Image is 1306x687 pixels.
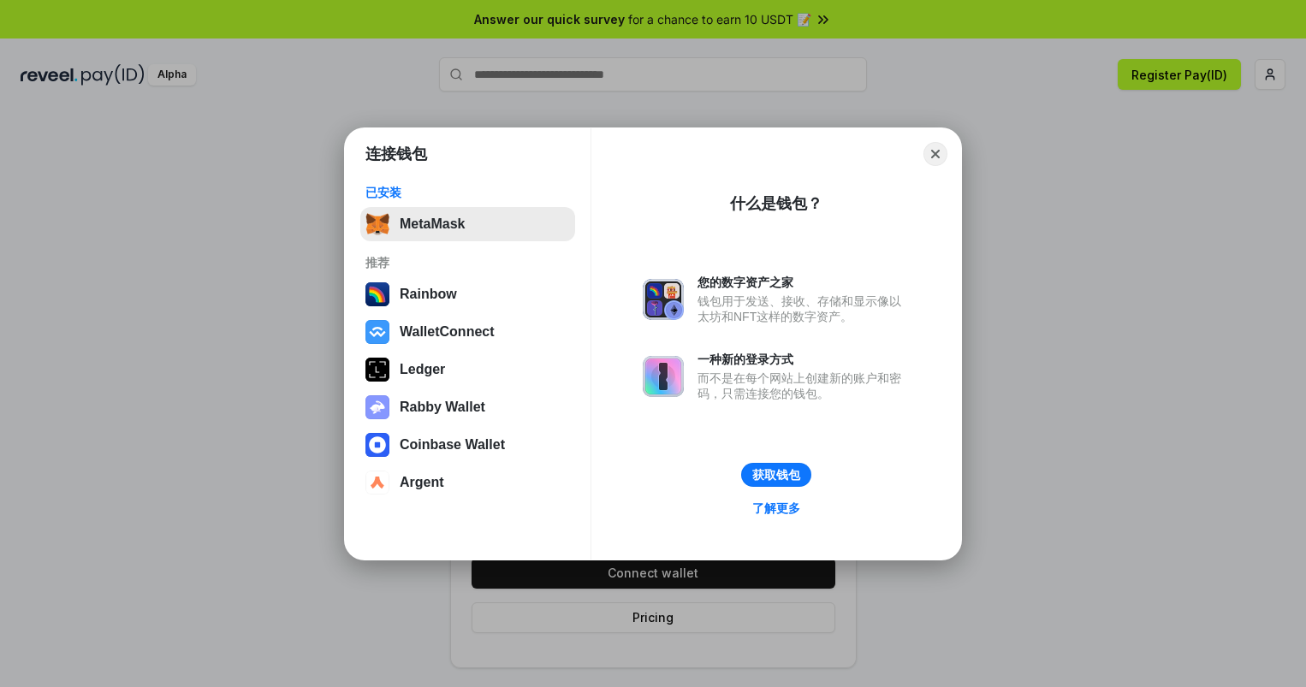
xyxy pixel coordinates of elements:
div: 什么是钱包？ [730,193,822,214]
a: 了解更多 [742,497,810,519]
button: Close [923,142,947,166]
div: Coinbase Wallet [400,437,505,453]
button: WalletConnect [360,315,575,349]
div: MetaMask [400,216,465,232]
button: MetaMask [360,207,575,241]
div: 您的数字资产之家 [698,275,910,290]
img: svg+xml,%3Csvg%20xmlns%3D%22http%3A%2F%2Fwww.w3.org%2F2000%2Fsvg%22%20width%3D%2228%22%20height%3... [365,358,389,382]
img: svg+xml,%3Csvg%20width%3D%2228%22%20height%3D%2228%22%20viewBox%3D%220%200%2028%2028%22%20fill%3D... [365,320,389,344]
div: Rabby Wallet [400,400,485,415]
img: svg+xml,%3Csvg%20xmlns%3D%22http%3A%2F%2Fwww.w3.org%2F2000%2Fsvg%22%20fill%3D%22none%22%20viewBox... [643,356,684,397]
button: Argent [360,465,575,500]
div: WalletConnect [400,324,495,340]
div: 钱包用于发送、接收、存储和显示像以太坊和NFT这样的数字资产。 [698,293,910,324]
img: svg+xml,%3Csvg%20width%3D%22120%22%20height%3D%22120%22%20viewBox%3D%220%200%20120%20120%22%20fil... [365,282,389,306]
div: 推荐 [365,255,570,270]
img: svg+xml,%3Csvg%20fill%3D%22none%22%20height%3D%2233%22%20viewBox%3D%220%200%2035%2033%22%20width%... [365,212,389,236]
img: svg+xml,%3Csvg%20xmlns%3D%22http%3A%2F%2Fwww.w3.org%2F2000%2Fsvg%22%20fill%3D%22none%22%20viewBox... [365,395,389,419]
h1: 连接钱包 [365,144,427,164]
div: Rainbow [400,287,457,302]
img: svg+xml,%3Csvg%20width%3D%2228%22%20height%3D%2228%22%20viewBox%3D%220%200%2028%2028%22%20fill%3D... [365,471,389,495]
div: Ledger [400,362,445,377]
button: Rabby Wallet [360,390,575,424]
div: Argent [400,475,444,490]
button: Ledger [360,352,575,387]
button: Coinbase Wallet [360,428,575,462]
img: svg+xml,%3Csvg%20xmlns%3D%22http%3A%2F%2Fwww.w3.org%2F2000%2Fsvg%22%20fill%3D%22none%22%20viewBox... [643,279,684,320]
div: 一种新的登录方式 [698,352,910,367]
div: 了解更多 [752,500,800,516]
div: 而不是在每个网站上创建新的账户和密码，只需连接您的钱包。 [698,370,910,401]
button: 获取钱包 [741,463,811,487]
div: 获取钱包 [752,467,800,483]
div: 已安装 [365,185,570,200]
img: svg+xml,%3Csvg%20width%3D%2228%22%20height%3D%2228%22%20viewBox%3D%220%200%2028%2028%22%20fill%3D... [365,433,389,457]
button: Rainbow [360,277,575,311]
